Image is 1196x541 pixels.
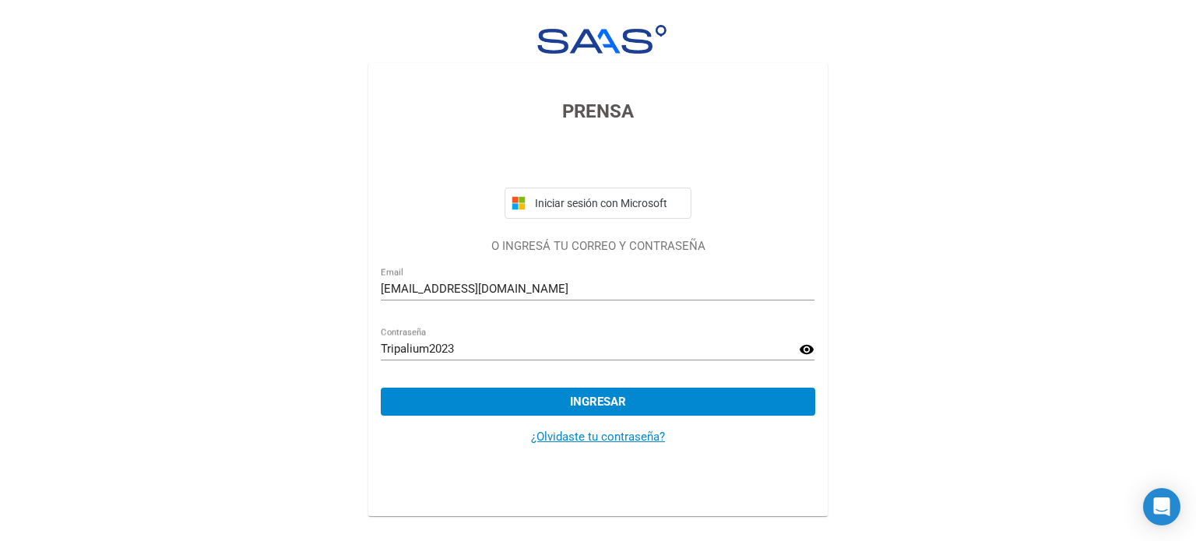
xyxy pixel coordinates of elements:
h3: PRENSA [381,97,814,125]
span: Iniciar sesión con Microsoft [532,197,684,209]
span: Ingresar [570,395,626,409]
div: Open Intercom Messenger [1143,488,1180,525]
button: Ingresar [381,388,814,416]
iframe: Botón Iniciar sesión con Google [497,142,699,177]
a: ¿Olvidaste tu contraseña? [531,430,665,444]
p: O INGRESÁ TU CORREO Y CONTRASEÑA [381,237,814,255]
button: Iniciar sesión con Microsoft [505,188,691,219]
mat-icon: visibility [799,340,814,359]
